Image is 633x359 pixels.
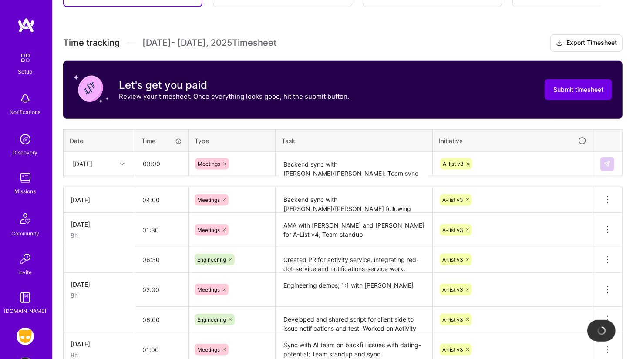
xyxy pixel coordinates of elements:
span: Submit timesheet [553,85,603,94]
span: A-list v3 [442,316,463,323]
span: Engineering [197,256,226,263]
span: Meetings [197,227,220,233]
img: loading [596,325,607,336]
div: 8h [71,231,128,240]
th: Type [189,129,276,152]
img: Invite [17,250,34,268]
img: Community [15,208,36,229]
img: Submit [604,161,611,168]
span: Meetings [197,346,220,353]
div: [DATE] [71,220,128,229]
span: Meetings [197,197,220,203]
textarea: Backend sync with [PERSON_NAME]/[PERSON_NAME]; Team sync on Notifications payload format. Schedul... [276,153,431,176]
img: bell [17,90,34,107]
img: coin [74,71,108,106]
div: Notifications [10,107,41,117]
i: icon Chevron [120,162,125,166]
input: HH:MM [135,308,188,331]
div: Time [141,136,182,145]
textarea: Developed and shared script for client side to issue notifications and test; Worked on Activity S... [276,308,431,332]
span: A-list v3 [442,227,463,233]
div: Initiative [439,136,587,146]
div: [DATE] [71,280,128,289]
input: HH:MM [135,248,188,271]
img: Grindr: Mobile + BE + Cloud [17,328,34,345]
div: [DATE] [71,339,128,349]
div: [DOMAIN_NAME] [4,306,47,315]
div: Invite [19,268,32,277]
textarea: Backend sync with [PERSON_NAME]/[PERSON_NAME] following [PERSON_NAME] return; Backend weekly; [GE... [276,188,431,212]
input: HH:MM [135,218,188,242]
span: A-list v3 [442,197,463,203]
th: Date [64,129,135,152]
button: Export Timesheet [550,34,623,52]
a: Grindr: Mobile + BE + Cloud [14,328,36,345]
p: Review your timesheet. Once everything looks good, hit the submit button. [119,92,349,101]
span: Meetings [198,161,220,167]
div: Community [11,229,39,238]
input: HH:MM [136,152,188,175]
img: logo [17,17,35,33]
textarea: Engineering demos; 1:1 with [PERSON_NAME] [276,274,431,306]
div: 8h [71,291,128,300]
textarea: Created PR for activity service, integrating red-dot-service and notifications-service work. Sync... [276,248,431,272]
span: Time tracking [63,37,120,48]
span: Engineering [197,316,226,323]
span: A-list v3 [443,161,464,167]
input: HH:MM [135,278,188,301]
span: A-list v3 [442,256,463,263]
img: discovery [17,131,34,148]
div: [DATE] [71,195,128,205]
div: Discovery [13,148,38,157]
img: guide book [17,289,34,306]
div: Missions [15,187,36,196]
div: [DATE] [73,159,92,168]
span: [DATE] - [DATE] , 2025 Timesheet [142,37,276,48]
img: setup [16,49,34,67]
textarea: AMA with [PERSON_NAME] and [PERSON_NAME] for A-List v4; Team standup [276,214,431,246]
img: teamwork [17,169,34,187]
button: Submit timesheet [545,79,612,100]
input: HH:MM [135,188,188,211]
i: icon Download [556,39,563,48]
span: A-list v3 [442,286,463,293]
h3: Let's get you paid [119,79,349,92]
th: Task [276,129,433,152]
div: Setup [18,67,33,76]
span: Meetings [197,286,220,293]
div: null [600,157,615,171]
span: A-list v3 [442,346,463,353]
